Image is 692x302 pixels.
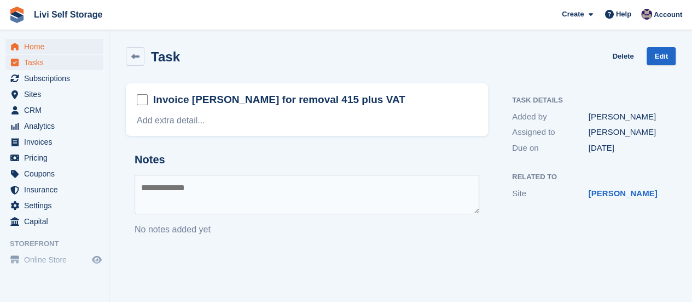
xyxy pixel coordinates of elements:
img: stora-icon-8386f47178a22dfd0bd8f6a31ec36ba5ce8667c1dd55bd0f319d3a0aa187defe.svg [9,7,25,23]
a: Livi Self Storage [30,5,107,24]
span: Coupons [24,166,90,181]
span: Sites [24,87,90,102]
a: menu [5,198,103,213]
h2: Task Details [512,96,665,105]
div: Assigned to [512,126,589,139]
h2: Related to [512,173,665,181]
span: Home [24,39,90,54]
span: Analytics [24,118,90,134]
div: [PERSON_NAME] [589,111,665,123]
a: menu [5,134,103,150]
span: Capital [24,214,90,229]
span: Insurance [24,182,90,197]
a: menu [5,71,103,86]
a: menu [5,87,103,102]
a: Add extra detail... [137,116,205,125]
div: Added by [512,111,589,123]
span: Create [562,9,584,20]
a: menu [5,252,103,267]
a: Preview store [90,253,103,266]
span: Pricing [24,150,90,166]
a: Delete [612,47,633,65]
span: No notes added yet [135,225,211,234]
span: Tasks [24,55,90,70]
span: Help [616,9,631,20]
img: Jim [641,9,652,20]
div: [PERSON_NAME] [589,126,665,139]
a: menu [5,182,103,197]
span: Settings [24,198,90,213]
a: menu [5,39,103,54]
h2: Notes [135,153,479,166]
div: [DATE] [589,142,665,155]
span: Storefront [10,238,109,249]
a: menu [5,150,103,166]
span: Account [654,9,682,20]
a: Edit [647,47,676,65]
div: Due on [512,142,589,155]
h2: Invoice [PERSON_NAME] for removal 415 plus VAT [153,93,405,107]
a: menu [5,118,103,134]
div: Site [512,187,589,200]
span: CRM [24,102,90,118]
h2: Task [151,49,180,64]
a: menu [5,166,103,181]
span: Online Store [24,252,90,267]
a: menu [5,55,103,70]
span: Invoices [24,134,90,150]
span: Subscriptions [24,71,90,86]
a: menu [5,214,103,229]
a: [PERSON_NAME] [589,189,658,198]
a: menu [5,102,103,118]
